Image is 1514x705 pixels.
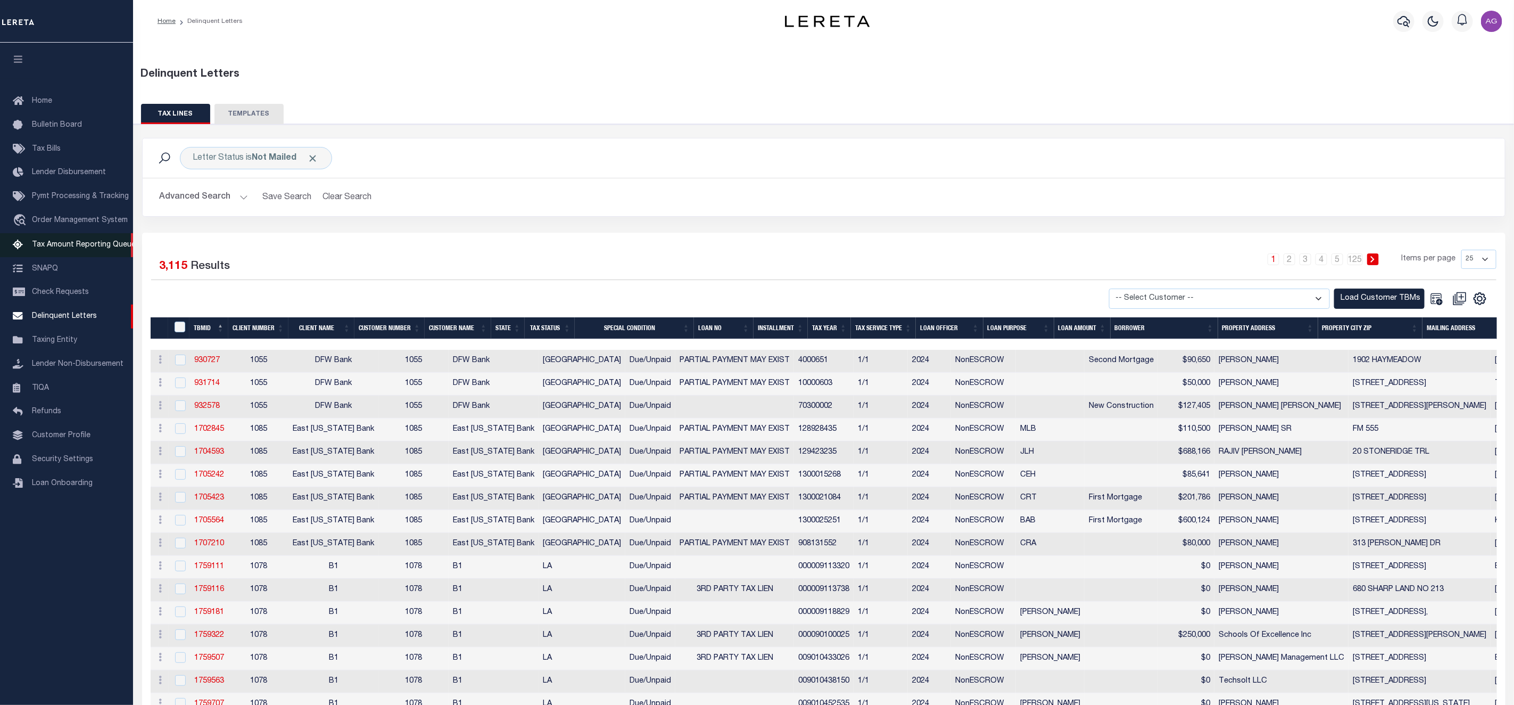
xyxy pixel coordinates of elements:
[630,403,671,410] span: Due/Unpaid
[449,441,539,464] td: East [US_STATE] Bank
[1402,253,1456,265] span: Items per page
[1016,510,1085,533] td: BAB
[1318,317,1422,339] th: Property City Zip: activate to sort column ascending
[194,609,224,616] a: 1759181
[1016,533,1085,556] td: CRA
[1054,317,1111,339] th: LOAN AMOUNT: activate to sort column ascending
[630,494,671,502] span: Due/Unpaid
[794,441,854,464] td: 129423235
[180,147,332,169] div: Letter Status is
[1016,419,1085,441] td: MLB
[250,357,267,364] span: 1055
[1348,350,1491,373] td: 1902 HAYMEADOW
[630,357,671,364] span: Due/Unpaid
[308,153,319,164] span: Click to Remove
[250,540,267,547] span: 1085
[1016,487,1085,510] td: CRT
[158,18,176,24] a: Home
[1158,464,1214,487] td: $85,641
[680,425,790,433] span: PARTIAL PAYMENT MAY EXIST
[539,396,625,419] td: [GEOGRAPHIC_DATA]
[250,471,267,479] span: 1085
[951,487,1016,510] td: NonESCROW
[539,373,625,396] td: [GEOGRAPHIC_DATA]
[194,471,224,479] a: 1705242
[951,670,1016,693] td: NonESCROW
[293,471,374,479] span: East [US_STATE] Bank
[32,337,77,344] span: Taxing Entity
[1214,625,1348,647] td: Schools Of Excellence Inc
[539,487,625,510] td: [GEOGRAPHIC_DATA]
[293,494,374,502] span: East [US_STATE] Bank
[32,265,58,272] span: SNAPQ
[951,556,1016,579] td: NonESCROW
[908,579,951,602] td: 2024
[630,517,671,524] span: Due/Unpaid
[794,373,854,396] td: 10000603
[1348,510,1491,533] td: [STREET_ADDRESS]
[794,625,854,647] td: 000090100025
[951,533,1016,556] td: NonESCROW
[293,425,374,433] span: East [US_STATE] Bank
[1158,510,1214,533] td: $600,124
[908,396,951,419] td: 2024
[1348,647,1491,670] td: [STREET_ADDRESS]
[32,241,136,249] span: Tax Amount Reporting Queue
[630,563,671,570] span: Due/Unpaid
[1158,556,1214,579] td: $0
[449,396,539,419] td: DFW Bank
[250,448,267,456] span: 1085
[354,317,425,339] th: Customer Number: activate to sort column ascending
[449,647,539,670] td: B1
[160,261,188,272] span: 3,115
[794,670,854,693] td: 009010438150
[951,579,1016,602] td: NonESCROW
[916,317,983,339] th: LOAN OFFICER: activate to sort column ascending
[1348,556,1491,579] td: [STREET_ADDRESS]
[854,373,908,396] td: 1/1
[141,67,1507,83] div: Delinquent Letters
[250,654,267,662] span: 1078
[630,586,671,593] span: Due/Unpaid
[1111,317,1218,339] th: BORROWER: activate to sort column ascending
[32,217,128,224] span: Order Management System
[491,317,525,339] th: STATE: activate to sort column ascending
[293,517,374,524] span: East [US_STATE] Bank
[794,556,854,579] td: 000009113320
[854,350,908,373] td: 1/1
[32,456,93,463] span: Security Settings
[794,350,854,373] td: 4000651
[1300,253,1311,265] a: 3
[908,487,951,510] td: 2024
[32,289,89,296] span: Check Requests
[250,403,267,410] span: 1055
[1348,373,1491,396] td: [STREET_ADDRESS]
[951,625,1016,647] td: NonESCROW
[405,632,422,639] span: 1078
[680,448,790,456] span: PARTIAL PAYMENT MAY EXIST
[1085,350,1158,373] td: Second Mortgage
[630,677,671,685] span: Due/Unpaid
[315,357,352,364] span: DFW Bank
[214,104,284,124] button: TEMPLATES
[908,556,951,579] td: 2024
[1481,11,1502,32] img: svg+xml;base64,PHN2ZyB4bWxucz0iaHR0cDovL3d3dy53My5vcmcvMjAwMC9zdmciIHBvaW50ZXItZXZlbnRzPSJub25lIi...
[680,380,790,387] span: PARTIAL PAYMENT MAY EXIST
[250,563,267,570] span: 1078
[794,579,854,602] td: 000009113738
[329,632,338,639] span: B1
[854,510,908,533] td: 1/1
[908,510,951,533] td: 2024
[329,563,338,570] span: B1
[951,510,1016,533] td: NonESCROW
[854,533,908,556] td: 1/1
[539,350,625,373] td: [GEOGRAPHIC_DATA]
[1158,350,1214,373] td: $90,650
[539,625,625,647] td: LA
[1158,533,1214,556] td: $80,000
[449,510,539,533] td: East [US_STATE] Bank
[449,533,539,556] td: East [US_STATE] Bank
[449,602,539,625] td: B1
[908,350,951,373] td: 2024
[630,654,671,662] span: Due/Unpaid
